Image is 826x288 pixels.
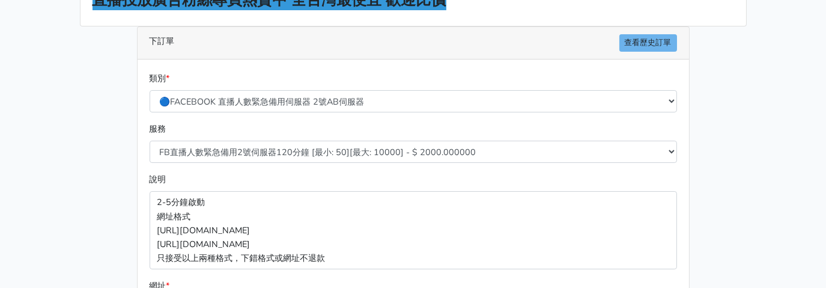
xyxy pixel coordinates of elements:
[619,34,677,52] a: 查看歷史訂單
[150,72,170,85] label: 類別
[138,27,689,60] div: 下訂單
[150,191,677,269] p: 2-5分鐘啟動 網址格式 [URL][DOMAIN_NAME] [URL][DOMAIN_NAME] 只接受以上兩種格式，下錯格式或網址不退款
[150,173,166,186] label: 說明
[150,122,166,136] label: 服務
